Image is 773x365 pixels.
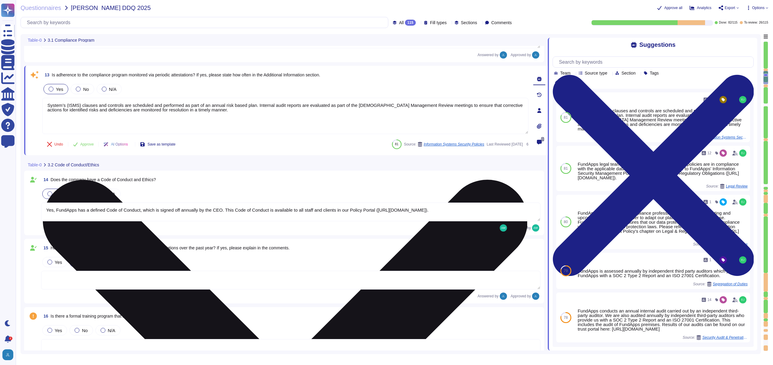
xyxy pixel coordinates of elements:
span: Source: [683,335,748,340]
span: 81 [564,116,568,119]
span: Fill types [430,21,447,25]
span: Questionnaires [21,5,61,11]
img: user [2,349,13,360]
span: 0 [541,137,544,141]
span: 26 / 115 [759,21,768,24]
span: Options [752,6,765,10]
img: user [532,51,539,59]
div: 2 [9,337,12,340]
textarea: System’s (ISMS) clauses and controls are scheduled and performed as part of an annual risk based ... [42,98,528,134]
input: Search by keywords [556,57,753,67]
span: Analytics [697,6,711,10]
span: All [399,21,404,25]
span: 15 [41,246,48,250]
span: To review: [744,21,758,24]
span: 13 [42,73,50,77]
img: user [739,256,746,264]
span: Sections [461,21,477,25]
img: user [500,293,507,300]
img: user [500,224,507,232]
span: 78 [564,316,568,319]
span: N/A [109,87,117,92]
span: 16 [41,314,48,318]
img: user [532,293,539,300]
span: 80 [564,220,568,224]
img: user [739,96,746,103]
div: FundApps conducts an annual internal audit carried out by an independent third-party auditor. We ... [578,309,748,331]
img: user [739,149,746,157]
span: 14 [41,178,48,182]
span: Answered by [478,53,499,57]
img: user [739,198,746,206]
textarea: Yes, FundApps has a defined Code of Conduct, which is signed off annually by the CEO. This Code o... [41,203,540,221]
span: Table-0 [28,38,42,42]
img: user [532,224,539,232]
span: 81 [395,142,398,146]
span: 81 [564,167,568,170]
input: Search by keywords [24,17,388,28]
span: Done: [719,21,727,24]
span: 3.1 Compliance Program [48,38,95,42]
span: Comments [491,21,512,25]
span: Table-0 [28,163,42,167]
span: Approved by [511,53,531,57]
span: 3.2 Code of Conduct/Ethics [48,163,99,167]
button: user [1,348,18,361]
img: user [739,296,746,303]
span: No [83,87,89,92]
img: user [500,51,507,59]
span: Is adherence to the compliance program monitored via periodic attestations? If yes, please state ... [52,72,320,77]
span: Security Audit & Penetration test [702,336,748,339]
span: 79 [564,269,568,273]
span: Approve all [664,6,682,10]
span: 82 / 115 [728,21,738,24]
button: Analytics [690,5,711,10]
span: Export [725,6,735,10]
span: Yes [56,87,63,92]
div: 115 [405,20,416,26]
button: Approve all [657,5,682,10]
span: [PERSON_NAME] DDQ 2025 [71,5,151,11]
